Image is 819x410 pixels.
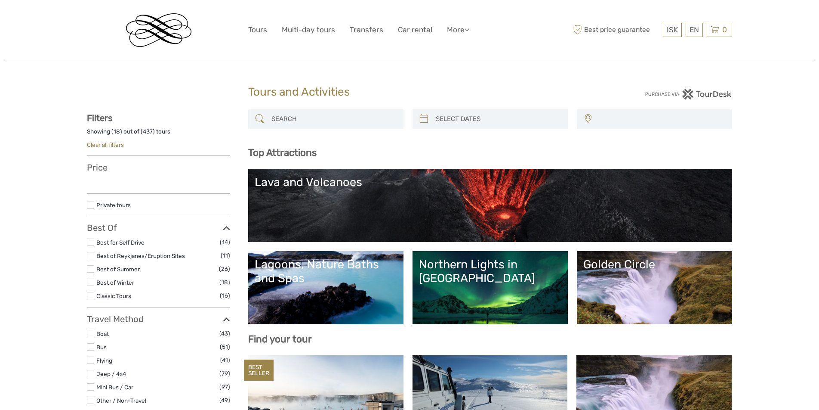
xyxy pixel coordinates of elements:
span: 0 [721,25,728,34]
img: Reykjavik Residence [126,13,191,47]
a: Bus [96,344,107,351]
a: Car rental [398,24,432,36]
a: Northern Lights in [GEOGRAPHIC_DATA] [419,258,561,318]
a: Classic Tours [96,292,131,299]
span: (97) [219,382,230,392]
span: (26) [219,264,230,274]
a: Multi-day tours [282,24,335,36]
a: Best of Summer [96,266,140,273]
a: Golden Circle [583,258,726,318]
span: (16) [220,291,230,301]
b: Top Attractions [248,147,317,158]
div: Showing ( ) out of ( ) tours [87,127,230,141]
a: Flying [96,357,112,364]
span: (79) [219,369,230,379]
a: Best of Winter [96,279,134,286]
a: Transfers [350,24,383,36]
a: Clear all filters [87,141,124,148]
span: (51) [220,342,230,352]
div: BEST SELLER [244,360,274,381]
h1: Tours and Activities [248,85,571,99]
input: SEARCH [268,112,399,127]
span: (49) [219,395,230,405]
span: Best price guarantee [571,23,661,37]
span: (11) [221,251,230,261]
div: Lagoons, Nature Baths and Spas [255,258,397,286]
span: (14) [220,237,230,247]
h3: Price [87,162,230,173]
a: More [447,24,469,36]
h3: Travel Method [87,314,230,324]
span: (41) [220,355,230,365]
a: Tours [248,24,267,36]
div: Lava and Volcanoes [255,175,726,189]
input: SELECT DATES [432,112,563,127]
b: Find your tour [248,333,312,345]
span: ISK [667,25,678,34]
div: Golden Circle [583,258,726,271]
h3: Best Of [87,223,230,233]
div: EN [686,23,703,37]
span: (43) [219,329,230,339]
span: (18) [219,277,230,287]
img: PurchaseViaTourDesk.png [645,89,732,99]
a: Mini Bus / Car [96,384,133,391]
a: Jeep / 4x4 [96,370,126,377]
a: Best for Self Drive [96,239,145,246]
a: Other / Non-Travel [96,397,146,404]
strong: Filters [87,113,112,123]
label: 18 [114,127,120,136]
a: Lava and Volcanoes [255,175,726,236]
a: Private tours [96,202,131,208]
label: 437 [143,127,153,136]
div: Northern Lights in [GEOGRAPHIC_DATA] [419,258,561,286]
a: Best of Reykjanes/Eruption Sites [96,252,185,259]
a: Lagoons, Nature Baths and Spas [255,258,397,318]
a: Boat [96,330,109,337]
